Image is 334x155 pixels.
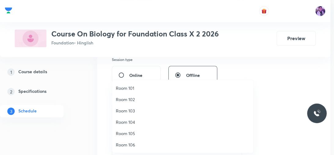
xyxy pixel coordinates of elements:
span: Room 105 [116,130,250,137]
span: Room 103 [116,108,250,114]
span: Room 106 [116,142,250,148]
span: Room 101 [116,85,250,91]
span: Room 102 [116,96,250,103]
span: Room 104 [116,119,250,125]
